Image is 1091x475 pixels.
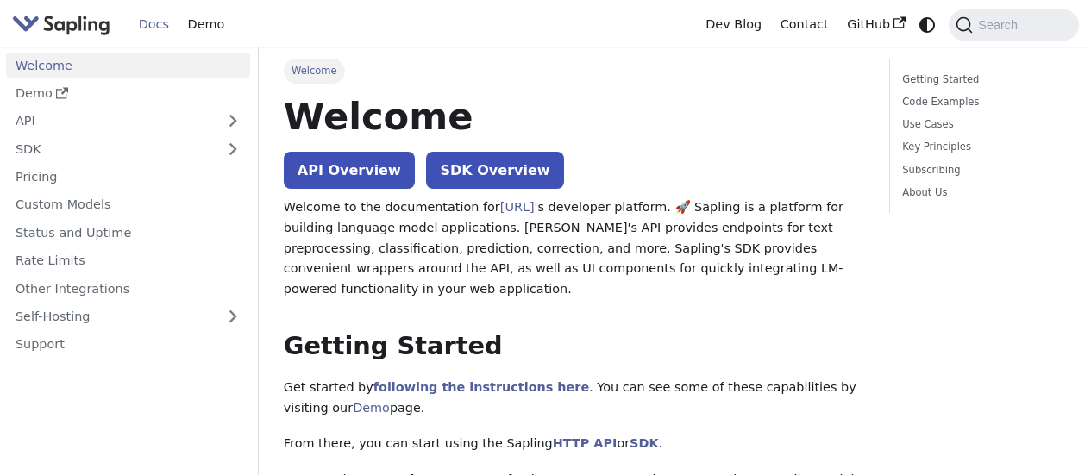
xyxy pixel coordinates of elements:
[179,11,234,38] a: Demo
[949,9,1078,41] button: Search (Command+K)
[902,94,1060,110] a: Code Examples
[902,162,1060,178] a: Subscribing
[6,304,250,329] a: Self-Hosting
[771,11,838,38] a: Contact
[284,93,864,140] h1: Welcome
[353,401,390,415] a: Demo
[902,184,1060,201] a: About Us
[6,53,250,78] a: Welcome
[284,197,864,300] p: Welcome to the documentation for 's developer platform. 🚀 Sapling is a platform for building lang...
[696,11,770,38] a: Dev Blog
[6,165,250,190] a: Pricing
[915,12,940,37] button: Switch between dark and light mode (currently system mode)
[902,139,1060,155] a: Key Principles
[6,276,250,301] a: Other Integrations
[500,200,535,214] a: [URL]
[284,59,864,83] nav: Breadcrumbs
[284,378,864,419] p: Get started by . You can see some of these capabilities by visiting our page.
[837,11,914,38] a: GitHub
[284,331,864,362] h2: Getting Started
[284,152,415,189] a: API Overview
[216,109,250,134] button: Expand sidebar category 'API'
[426,152,563,189] a: SDK Overview
[6,109,216,134] a: API
[902,116,1060,133] a: Use Cases
[284,434,864,454] p: From there, you can start using the Sapling or .
[630,436,658,450] a: SDK
[6,220,250,245] a: Status and Uptime
[284,59,345,83] span: Welcome
[6,81,250,106] a: Demo
[12,12,110,37] img: Sapling.ai
[902,72,1060,88] a: Getting Started
[973,18,1028,32] span: Search
[373,380,589,394] a: following the instructions here
[129,11,179,38] a: Docs
[553,436,618,450] a: HTTP API
[12,12,116,37] a: Sapling.aiSapling.ai
[6,248,250,273] a: Rate Limits
[216,136,250,161] button: Expand sidebar category 'SDK'
[6,332,250,357] a: Support
[6,136,216,161] a: SDK
[6,192,250,217] a: Custom Models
